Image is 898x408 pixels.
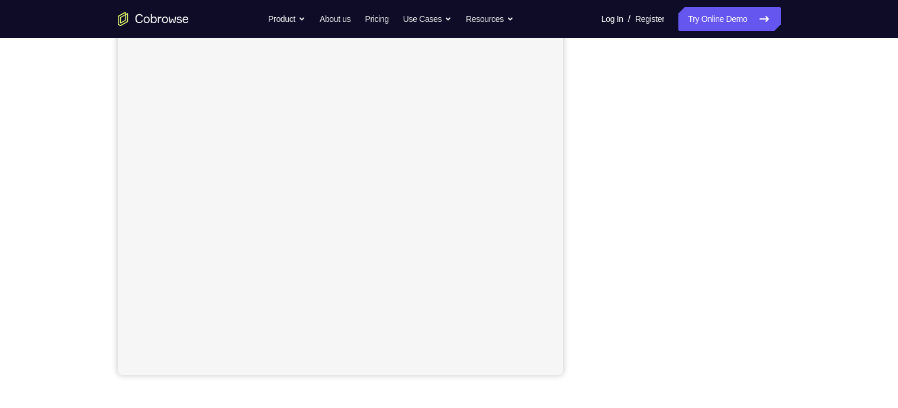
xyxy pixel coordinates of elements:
a: Go to the home page [118,12,189,26]
button: Use Cases [403,7,452,31]
a: Register [635,7,664,31]
span: / [628,12,630,26]
a: Pricing [365,7,388,31]
button: Product [268,7,305,31]
a: Try Online Demo [678,7,780,31]
a: About us [320,7,350,31]
button: Resources [466,7,514,31]
a: Log In [601,7,623,31]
